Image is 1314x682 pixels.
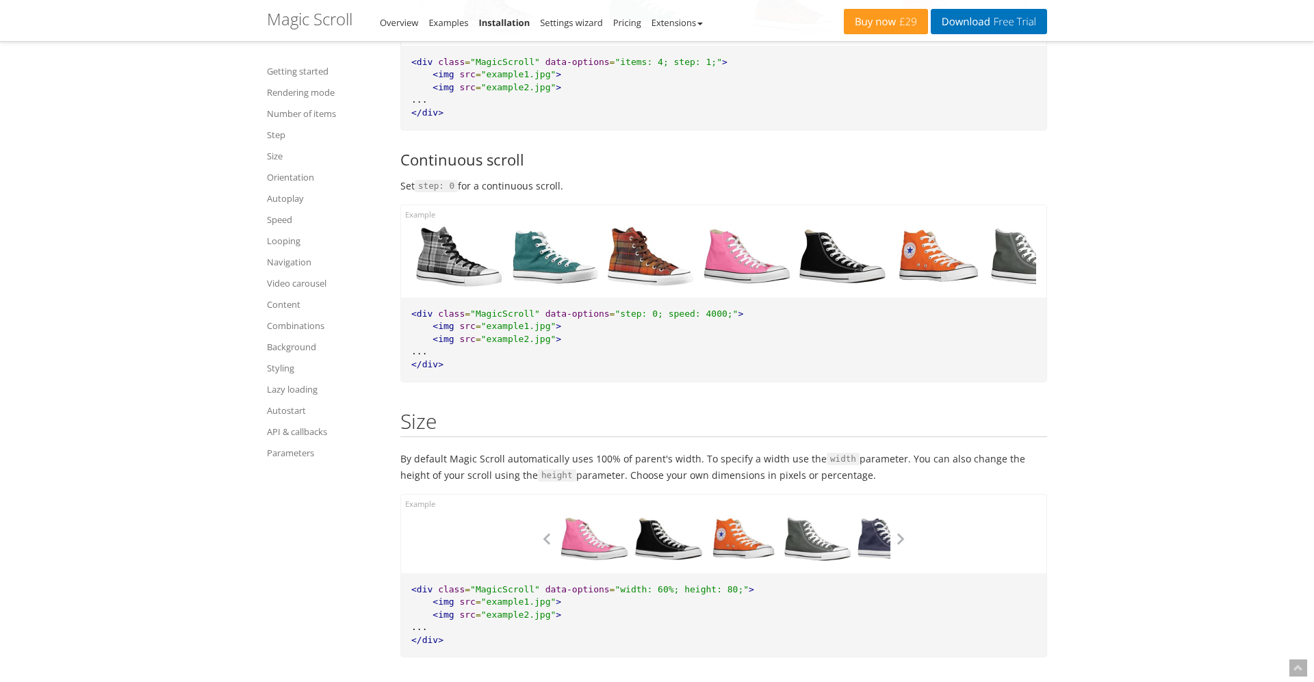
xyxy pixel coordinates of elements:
h2: Size [400,410,1047,437]
a: Content [267,296,383,313]
span: <img [433,82,454,92]
span: > [556,69,561,79]
a: Pricing [613,16,641,29]
a: Size [267,148,383,164]
span: <img [433,334,454,344]
span: src [459,69,475,79]
p: By default Magic Scroll automatically uses 100% of parent's width. To specify a width use the par... [400,451,1047,484]
span: = [476,334,481,344]
span: ... [411,622,427,632]
span: > [556,321,561,331]
span: src [459,82,475,92]
a: Buy now£29 [844,9,928,34]
a: Getting started [267,63,383,79]
span: data-options [545,57,610,67]
a: Background [267,339,383,355]
span: = [465,309,470,319]
span: "example1.jpg" [481,596,556,607]
span: ... [411,94,427,105]
span: "width: 60%; height: 80;" [615,584,749,594]
span: ... [411,346,427,356]
a: API & callbacks [267,423,383,440]
a: DownloadFree Trial [931,9,1047,34]
a: Settings wizard [540,16,603,29]
span: data-options [545,309,610,319]
code: step: 0 [415,180,458,192]
span: <img [433,321,454,331]
span: = [610,584,615,594]
span: > [556,82,561,92]
span: = [476,596,481,607]
span: "example2.jpg" [481,334,556,344]
span: <div [411,57,433,67]
span: = [476,321,481,331]
code: height [538,469,576,482]
span: "MagicScroll" [470,57,540,67]
span: > [556,334,561,344]
span: £29 [896,16,917,27]
span: "example2.jpg" [481,82,556,92]
a: Rendering mode [267,84,383,101]
span: </div> [411,359,443,369]
span: <img [433,596,454,607]
h3: Continuous scroll [400,151,1047,168]
a: Navigation [267,254,383,270]
span: src [459,321,475,331]
span: "example1.jpg" [481,321,556,331]
span: = [610,57,615,67]
code: width [827,453,860,465]
a: Video carousel [267,275,383,291]
a: Installation [478,16,530,29]
h1: Magic Scroll [267,10,352,28]
a: Parameters [267,445,383,461]
span: > [738,309,743,319]
span: "step: 0; speed: 4000;" [615,309,738,319]
a: Examples [428,16,468,29]
span: class [438,584,465,594]
a: Extensions [652,16,703,29]
span: </div> [411,107,443,118]
span: src [459,334,475,344]
a: Styling [267,360,383,376]
span: class [438,309,465,319]
a: Speed [267,211,383,228]
span: = [465,57,470,67]
span: src [459,596,475,607]
span: "example1.jpg" [481,69,556,79]
span: = [476,69,481,79]
span: = [476,82,481,92]
p: Set for a continuous scroll. [400,178,1047,194]
span: <div [411,584,433,594]
a: Autoplay [267,190,383,207]
span: > [722,57,727,67]
a: Number of items [267,105,383,122]
a: Overview [380,16,418,29]
a: Step [267,127,383,143]
span: > [749,584,754,594]
span: src [459,609,475,620]
span: Free Trial [990,16,1036,27]
span: > [556,596,561,607]
a: Combinations [267,317,383,334]
span: <div [411,309,433,319]
a: Lazy loading [267,381,383,397]
span: = [476,609,481,620]
span: "MagicScroll" [470,584,540,594]
span: <img [433,69,454,79]
span: > [556,609,561,620]
span: "MagicScroll" [470,309,540,319]
a: Orientation [267,169,383,185]
span: class [438,57,465,67]
span: "example2.jpg" [481,609,556,620]
a: Looping [267,233,383,249]
span: data-options [545,584,610,594]
span: = [610,309,615,319]
a: Autostart [267,402,383,419]
span: <img [433,609,454,620]
span: </div> [411,635,443,645]
span: = [465,584,470,594]
span: "items: 4; step: 1;" [615,57,722,67]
